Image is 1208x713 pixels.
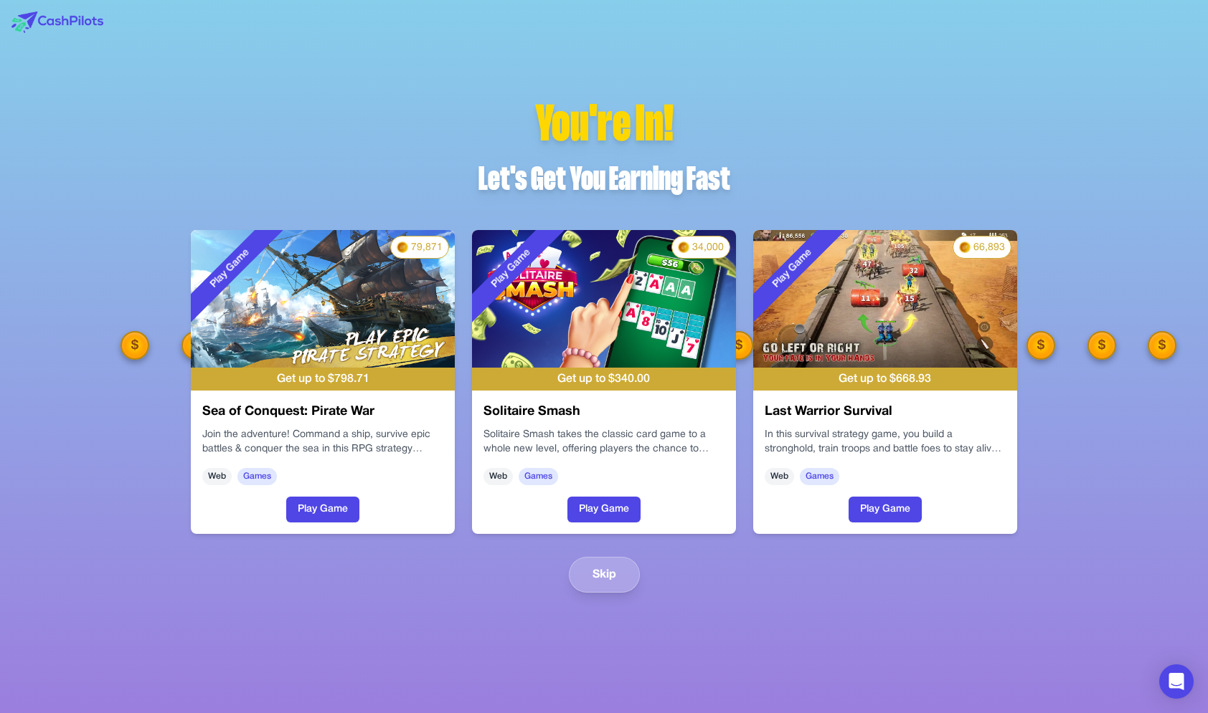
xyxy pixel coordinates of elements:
[202,402,443,422] h3: Sea of Conquest: Pirate War
[483,428,725,456] p: Solitaire Smash takes the classic card game to a whole new level, offering players the chance to ...
[483,402,725,422] h3: Solitaire Smash
[567,497,641,522] button: Play Game
[519,468,558,485] span: Games
[849,497,922,522] button: Play Game
[451,208,572,328] div: Play Game
[483,428,725,456] div: Win real money in exciting multiplayer [DOMAIN_NAME] in a secure, fair, and ad-free gaming enviro...
[11,11,103,33] img: CashPilots Logo
[202,468,232,485] span: Web
[732,208,853,328] div: Play Game
[753,368,1017,391] div: Get up to $ 668.93
[765,428,1006,456] p: In this survival strategy game, you build a stronghold, train troops and battle foes to stay aliv...
[692,241,724,255] span: 34,000
[973,241,1005,255] span: 66,893
[202,428,443,456] p: Join the adventure! Command a ship, survive epic battles & conquer the sea in this RPG strategy g...
[678,241,689,253] img: PMs
[569,557,640,593] button: Skip
[765,402,1006,422] h3: Last Warrior Survival
[472,368,736,391] div: Get up to $ 340.00
[286,497,359,522] button: Play Game
[478,161,730,196] div: Let's Get You Earning Fast
[483,468,513,485] span: Web
[170,208,291,328] div: Play Game
[478,98,730,150] div: You're In!
[800,468,839,485] span: Games
[1159,664,1194,699] div: Open Intercom Messenger
[237,468,277,485] span: Games
[765,468,794,485] span: Web
[959,241,971,253] img: PMs
[191,368,455,391] div: Get up to $ 798.71
[411,241,443,255] span: 79,871
[397,241,408,253] img: PMs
